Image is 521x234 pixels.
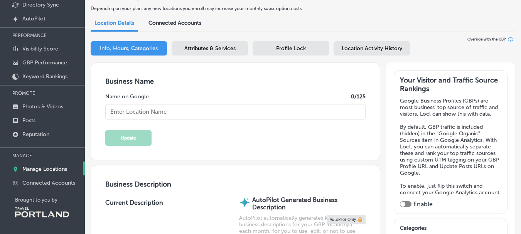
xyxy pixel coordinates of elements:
p: Reputation [22,131,49,138]
span: Location Details [94,20,134,26]
label: Name on Google [105,93,149,100]
p: Depending on your plan, any new locations you enroll may increase your monthly subscription costs. [91,6,367,11]
p: Directory Sync [22,2,59,8]
label: Enable [413,200,433,208]
p: Visibility Score [22,45,58,52]
h3: Business Name [105,77,365,86]
strong: AutoPilot Generated Business Description [252,196,337,211]
button: Update [105,130,152,146]
p: AutoPilot [22,15,46,22]
p: Photos & Videos [22,103,63,110]
input: Enter Location Name [105,104,365,120]
h3: Business Description [105,180,365,189]
p: Manage Locations [22,166,67,172]
label: 0 /125 [351,93,366,100]
img: autopilot-icon [239,197,250,208]
span: Profile Lock [276,45,306,52]
h3: Categories [400,225,502,234]
span: Connected Accounts [148,20,201,26]
span: Override with the GBP [467,37,506,42]
p: Keyword Rankings [22,73,67,80]
img: Travel Portland [15,207,69,217]
p: Google Business Profiles (GBPs) are most business' top source of traffic and visitors. Locl can s... [400,98,502,117]
p: Brought to you by [15,197,85,203]
p: Connected Accounts [22,180,75,186]
p: GBP Performance [22,59,67,66]
p: By default, GBP traffic is included (hidden) in the "Google Organic" Sources item in Google Analy... [400,124,502,176]
p: To enable, just flip this switch and connect your Google Analytics account. [400,183,502,196]
span: Location Activity History [342,45,402,52]
span: Attributes & Services [184,45,236,52]
p: Posts [22,117,35,124]
h3: Your Visitor and Traffic Source Rankings [400,76,502,93]
span: Info, Hours, Categories [100,45,158,52]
